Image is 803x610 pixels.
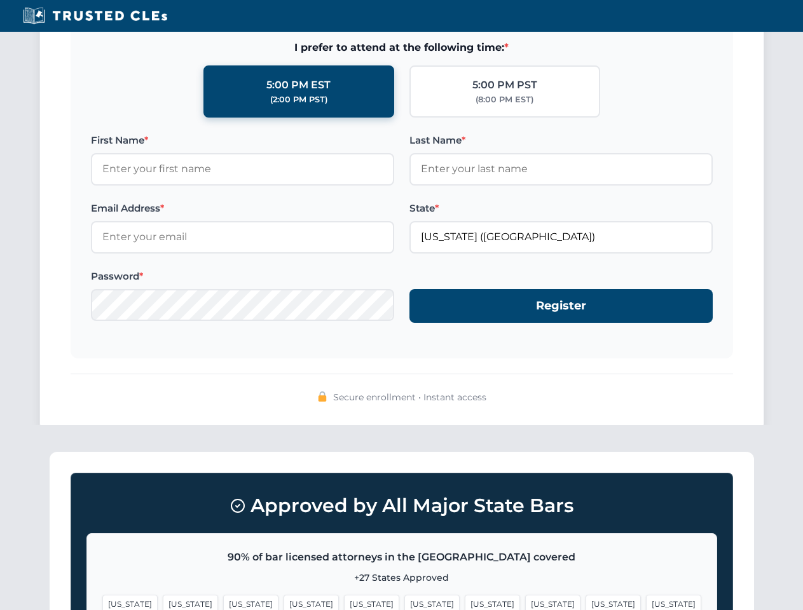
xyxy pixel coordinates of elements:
[91,221,394,253] input: Enter your email
[317,391,327,402] img: 🔒
[476,93,533,106] div: (8:00 PM EST)
[409,153,713,185] input: Enter your last name
[102,571,701,585] p: +27 States Approved
[270,93,327,106] div: (2:00 PM PST)
[19,6,171,25] img: Trusted CLEs
[409,201,713,216] label: State
[91,269,394,284] label: Password
[91,39,713,56] span: I prefer to attend at the following time:
[91,201,394,216] label: Email Address
[102,549,701,566] p: 90% of bar licensed attorneys in the [GEOGRAPHIC_DATA] covered
[333,390,486,404] span: Secure enrollment • Instant access
[472,77,537,93] div: 5:00 PM PST
[409,221,713,253] input: Florida (FL)
[409,133,713,148] label: Last Name
[91,133,394,148] label: First Name
[91,153,394,185] input: Enter your first name
[86,489,717,523] h3: Approved by All Major State Bars
[266,77,331,93] div: 5:00 PM EST
[409,289,713,323] button: Register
